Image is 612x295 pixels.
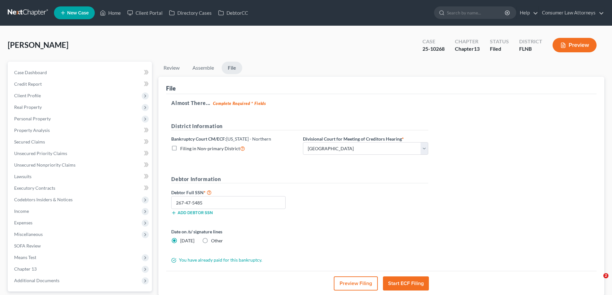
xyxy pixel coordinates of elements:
[171,175,428,183] h5: Debtor Information
[97,7,124,19] a: Home
[67,11,89,15] span: New Case
[455,45,480,53] div: Chapter
[553,38,597,52] button: Preview
[226,136,271,142] span: [US_STATE] - Northern
[422,38,445,45] div: Case
[166,84,176,92] div: File
[14,243,41,248] span: SOFA Review
[303,135,404,142] label: Divisional Court for Meeting of Creditors Hearing
[383,276,429,291] button: Start ECF Filing
[171,122,428,130] h5: District Information
[14,220,32,225] span: Expenses
[222,62,242,74] a: File
[9,240,152,252] a: SOFA Review
[14,278,59,283] span: Additional Documents
[158,62,185,74] a: Review
[455,38,480,45] div: Chapter
[14,231,43,237] span: Miscellaneous
[14,127,50,133] span: Property Analysis
[171,210,213,215] button: Add debtor SSN
[211,238,223,243] span: Other
[490,38,509,45] div: Status
[9,67,152,78] a: Case Dashboard
[14,185,55,191] span: Executory Contracts
[14,81,42,87] span: Credit Report
[517,7,538,19] a: Help
[9,159,152,171] a: Unsecured Nonpriority Claims
[14,104,42,110] span: Real Property
[180,238,194,243] span: [DATE]
[14,255,36,260] span: Means Test
[9,78,152,90] a: Credit Report
[539,7,604,19] a: Consumer Law Attorneys
[519,45,542,53] div: FLNB
[187,62,219,74] a: Assemble
[14,70,47,75] span: Case Dashboard
[180,146,240,151] span: Filing in Non-primary District
[171,135,271,142] label: Bankruptcy Court CM/ECF:
[213,101,266,106] strong: Complete Required * Fields
[14,208,29,214] span: Income
[474,46,480,52] span: 13
[168,257,431,263] div: You have already paid for this bankruptcy.
[490,45,509,53] div: Filed
[334,276,378,291] button: Preview Filing
[8,40,68,49] span: [PERSON_NAME]
[14,116,51,121] span: Personal Property
[9,171,152,182] a: Lawsuits
[9,125,152,136] a: Property Analysis
[447,7,506,19] input: Search by name...
[14,93,41,98] span: Client Profile
[171,99,591,107] h5: Almost There...
[168,188,300,196] label: Debtor Full SSN
[590,273,606,289] iframe: Intercom live chat
[422,45,445,53] div: 25-10268
[14,139,45,144] span: Secured Claims
[9,148,152,159] a: Unsecured Priority Claims
[603,273,608,278] span: 2
[166,7,215,19] a: Directory Cases
[171,196,286,209] input: XXX-XX-XXXX
[14,266,37,272] span: Chapter 13
[9,136,152,148] a: Secured Claims
[14,162,75,168] span: Unsecured Nonpriority Claims
[215,7,251,19] a: DebtorCC
[14,151,67,156] span: Unsecured Priority Claims
[124,7,166,19] a: Client Portal
[14,197,73,202] span: Codebtors Insiders & Notices
[9,182,152,194] a: Executory Contracts
[14,174,31,179] span: Lawsuits
[171,228,297,235] label: Date on /s/ signature lines
[519,38,542,45] div: District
